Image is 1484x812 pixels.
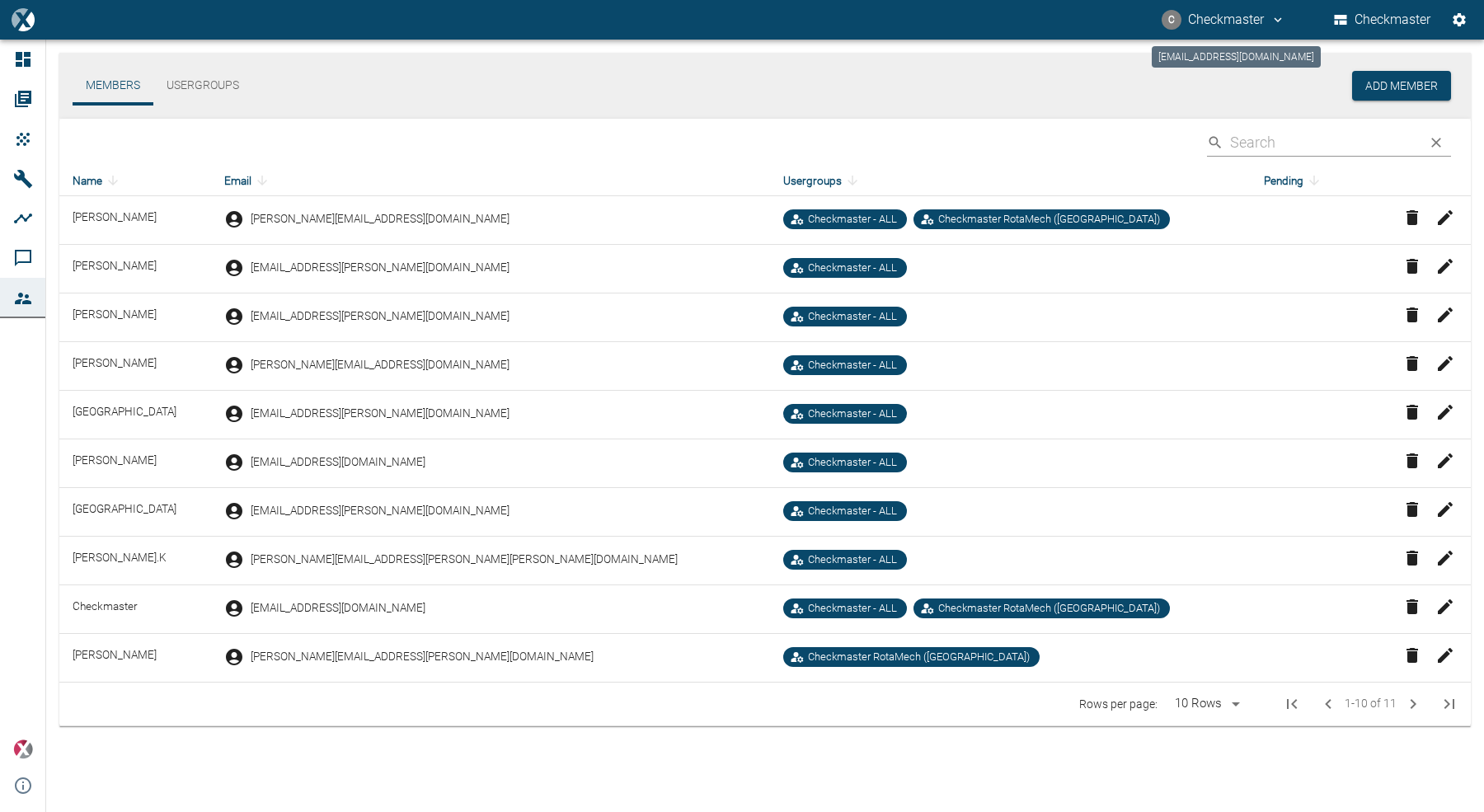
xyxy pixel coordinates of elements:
[251,552,678,567] span: [PERSON_NAME][EMAIL_ADDRESS][PERSON_NAME][PERSON_NAME][DOMAIN_NAME]
[801,504,904,519] span: Checkmaster - ALL
[251,649,594,664] span: [PERSON_NAME][EMAIL_ADDRESS][PERSON_NAME][DOMAIN_NAME]
[1162,10,1181,30] div: C
[251,454,425,470] span: [EMAIL_ADDRESS][DOMAIN_NAME]
[251,600,425,616] span: [EMAIL_ADDRESS][DOMAIN_NAME]
[59,342,211,391] td: [PERSON_NAME]
[932,601,1167,617] span: Checkmaster RotaMech ([GEOGRAPHIC_DATA])
[224,171,273,190] span: Email
[783,171,863,190] span: Usergroups
[251,503,510,519] span: [EMAIL_ADDRESS][PERSON_NAME][DOMAIN_NAME]
[801,552,904,568] span: Checkmaster - ALL
[801,309,904,325] span: Checkmaster - ALL
[801,455,904,471] span: Checkmaster - ALL
[59,391,211,439] td: [GEOGRAPHIC_DATA]
[1207,134,1223,151] svg: Search
[1264,171,1325,190] span: Pending
[59,439,211,488] td: [PERSON_NAME]
[801,406,904,422] span: Checkmaster - ALL
[59,537,211,585] td: [PERSON_NAME].K
[801,358,904,373] span: Checkmaster - ALL
[1079,696,1158,712] p: Rows per page:
[251,211,510,227] span: [PERSON_NAME][EMAIL_ADDRESS][DOMAIN_NAME]
[932,212,1167,228] span: Checkmaster RotaMech ([GEOGRAPHIC_DATA])
[73,171,198,190] div: Name
[1272,684,1312,724] span: First Page
[801,601,904,617] span: Checkmaster - ALL
[1352,71,1451,101] button: Add Member
[1159,5,1288,35] button: checkmaster@neaxplore.com
[783,171,1237,190] div: Usergroups
[1230,128,1415,157] input: Search
[59,293,211,342] td: [PERSON_NAME]
[59,585,211,634] td: Checkmaster
[1444,5,1474,35] button: Settings
[12,8,34,31] img: logo
[13,739,33,759] img: Xplore Logo
[59,196,211,245] td: [PERSON_NAME]
[251,406,510,421] span: [EMAIL_ADDRESS][PERSON_NAME][DOMAIN_NAME]
[73,171,124,190] span: Name
[251,357,510,373] span: [PERSON_NAME][EMAIL_ADDRESS][DOMAIN_NAME]
[251,308,510,324] span: [EMAIL_ADDRESS][PERSON_NAME][DOMAIN_NAME]
[153,66,252,106] button: Usergroups
[801,212,904,228] span: Checkmaster - ALL
[73,66,153,106] button: Members
[59,245,211,293] td: [PERSON_NAME]
[59,488,211,537] td: [GEOGRAPHIC_DATA]
[801,650,1036,665] span: Checkmaster RotaMech ([GEOGRAPHIC_DATA])
[1345,694,1397,713] span: 1-10 of 11
[251,260,510,275] span: [EMAIL_ADDRESS][PERSON_NAME][DOMAIN_NAME]
[1331,5,1435,35] button: Checkmaster
[1430,684,1469,724] button: Last Page
[1171,695,1226,713] div: 10 Rows
[801,260,904,276] span: Checkmaster - ALL
[1264,171,1378,190] div: Pending
[59,634,211,683] td: [PERSON_NAME]
[1152,46,1321,68] div: [EMAIL_ADDRESS][DOMAIN_NAME]
[224,171,757,190] div: Email
[1397,688,1430,720] button: Next Page
[1312,688,1345,720] span: Previous Page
